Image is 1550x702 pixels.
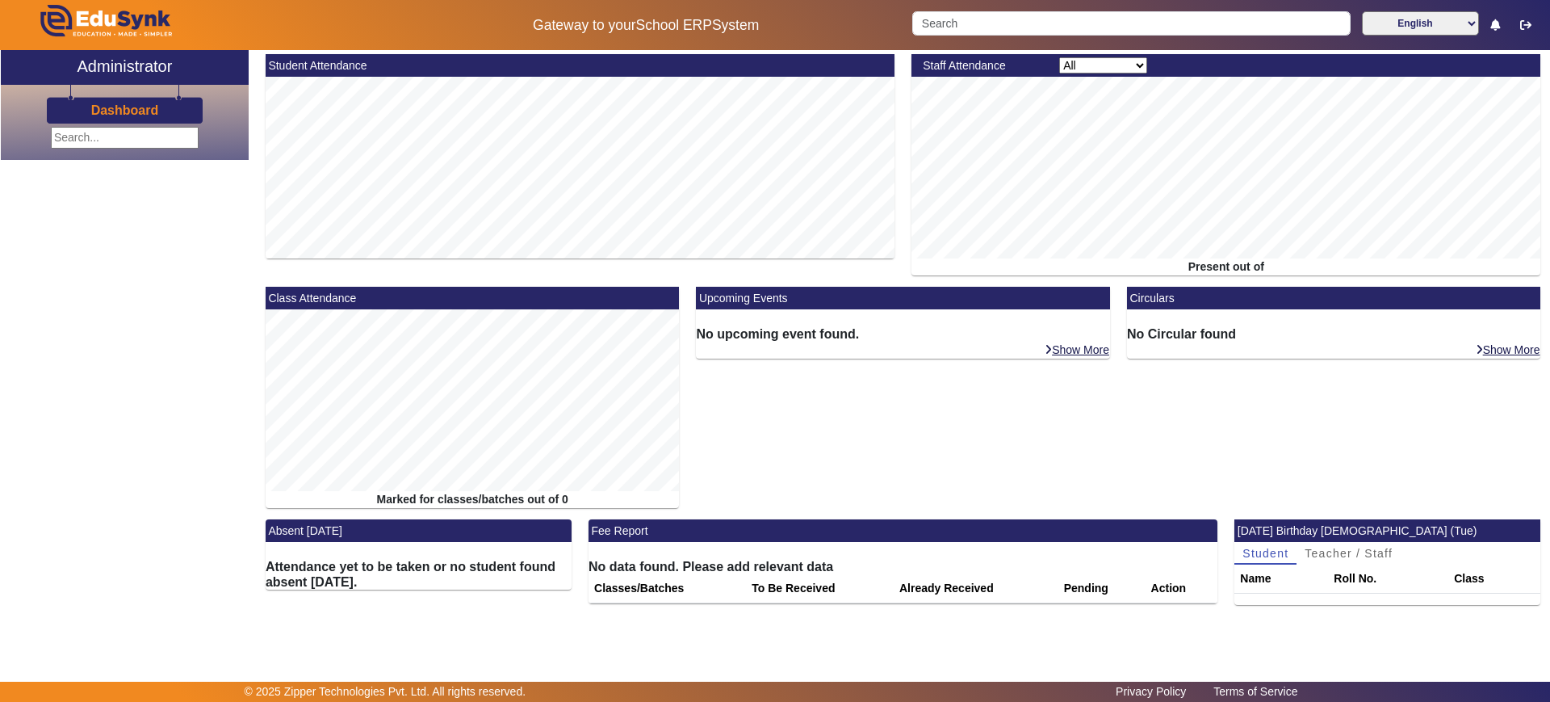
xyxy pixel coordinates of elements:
th: Action [1146,574,1218,603]
h2: Administrator [77,57,173,76]
a: Dashboard [90,102,160,119]
th: Name [1234,565,1328,594]
h6: No data found. Please add relevant data [589,559,1217,574]
mat-card-header: Circulars [1127,287,1541,309]
span: School ERP [636,17,712,33]
p: © 2025 Zipper Technologies Pvt. Ltd. All rights reserved. [245,683,526,700]
div: Staff Attendance [915,57,1051,74]
th: Classes/Batches [589,574,746,603]
h6: Attendance yet to be taken or no student found absent [DATE]. [266,559,572,590]
h3: Dashboard [91,103,159,118]
th: Already Received [894,574,1058,603]
h6: No upcoming event found. [696,326,1110,342]
th: To Be Received [746,574,894,603]
h5: Gateway to your System [396,17,895,34]
mat-card-header: Student Attendance [266,54,894,77]
div: Marked for classes/batches out of 0 [266,491,680,508]
mat-card-header: Upcoming Events [696,287,1110,309]
span: Teacher / Staff [1305,548,1393,559]
div: Present out of [911,259,1540,275]
th: Class [1448,565,1540,594]
input: Search... [51,127,199,149]
mat-card-header: Fee Report [589,519,1217,542]
a: Show More [1475,343,1541,357]
input: Search [912,11,1350,36]
a: Privacy Policy [1108,681,1194,702]
h6: No Circular found [1127,326,1541,342]
mat-card-header: Class Attendance [266,287,680,309]
a: Show More [1044,343,1110,357]
span: Student [1242,548,1288,559]
a: Terms of Service [1205,681,1305,702]
a: Administrator [1,50,249,85]
th: Pending [1058,574,1146,603]
mat-card-header: [DATE] Birthday [DEMOGRAPHIC_DATA] (Tue) [1234,519,1540,542]
mat-card-header: Absent [DATE] [266,519,572,542]
th: Roll No. [1328,565,1448,594]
